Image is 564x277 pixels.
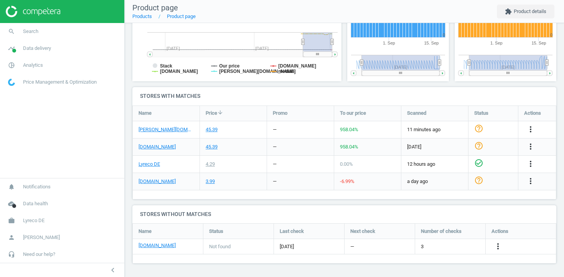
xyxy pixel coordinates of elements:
span: 958.04 % [340,144,358,150]
button: more_vert [526,159,535,169]
tspan: 1. Sep [383,41,395,45]
span: Name [139,228,152,235]
tspan: median [278,69,294,74]
div: — [273,126,277,133]
i: more_vert [493,242,503,251]
span: To our price [340,110,366,117]
text: 0 [550,33,552,37]
i: search [4,24,19,39]
tspan: 1. Sep [490,41,503,45]
span: Lyreco DE [23,217,45,224]
span: Scanned [407,110,426,117]
i: work [4,213,19,228]
div: — [273,161,277,168]
h4: Stores without matches [132,205,556,223]
button: more_vert [526,176,535,186]
span: [PERSON_NAME] [23,234,60,241]
i: help_outline [474,176,483,185]
i: help_outline [474,124,483,133]
span: Need our help? [23,251,55,258]
img: wGWNvw8QSZomAAAAABJRU5ErkJggg== [8,79,15,86]
i: extension [505,8,512,15]
a: Lyreco DE [139,161,160,168]
button: more_vert [526,142,535,152]
span: Price Management & Optimization [23,79,97,86]
tspan: 15. Sep [531,41,546,45]
span: -6.99 % [340,178,355,184]
i: more_vert [526,176,535,186]
a: [DOMAIN_NAME] [139,242,176,249]
span: Status [209,228,223,235]
a: Product page [167,13,196,19]
span: Number of checks [421,228,462,235]
button: chevron_left [103,265,122,275]
tspan: Our price [219,63,240,69]
tspan: Stack [160,63,172,69]
span: Next check [350,228,375,235]
span: Status [474,110,488,117]
h4: Stores with matches [132,87,556,105]
span: 3 [421,243,424,250]
span: Search [23,28,38,35]
div: — [273,143,277,150]
tspan: 15. Sep [424,41,439,45]
span: Price [206,110,217,117]
tspan: [DOMAIN_NAME] [160,69,198,74]
i: chevron_left [108,265,117,275]
tspan: [PERSON_NAME][DOMAIN_NAME] [219,69,295,74]
div: 3.99 [206,178,215,185]
span: Actions [491,228,508,235]
span: Data delivery [23,45,51,52]
span: a day ago [407,178,462,185]
span: Product page [132,3,178,12]
div: 45.39 [206,126,218,133]
i: notifications [4,180,19,194]
i: more_vert [526,125,535,134]
i: timeline [4,41,19,56]
text: 0 [443,33,445,37]
i: pie_chart_outlined [4,58,19,73]
a: [DOMAIN_NAME] [139,143,176,150]
div: 45.39 [206,143,218,150]
span: Analytics [23,62,43,69]
i: check_circle_outline [474,158,483,168]
span: [DATE] [280,243,338,250]
i: headset_mic [4,247,19,262]
span: Notifications [23,183,51,190]
i: person [4,230,19,245]
span: [DATE] [407,143,462,150]
i: more_vert [526,159,535,168]
i: help_outline [474,141,483,150]
a: [PERSON_NAME][DOMAIN_NAME] [139,126,194,133]
button: more_vert [526,125,535,135]
span: 11 minutes ago [407,126,462,133]
span: 958.04 % [340,127,358,132]
span: Not found [209,243,231,250]
span: — [350,243,354,250]
i: arrow_downward [217,109,223,115]
i: more_vert [526,142,535,151]
span: Promo [273,110,287,117]
div: — [273,178,277,185]
a: Products [132,13,152,19]
div: 4.29 [206,161,215,168]
span: 0.00 % [340,161,353,167]
span: Last check [280,228,304,235]
span: Actions [524,110,541,117]
i: cloud_done [4,196,19,211]
img: ajHJNr6hYgQAAAAASUVORK5CYII= [6,6,60,17]
a: [DOMAIN_NAME] [139,178,176,185]
span: 12 hours ago [407,161,462,168]
tspan: [DOMAIN_NAME] [278,63,316,69]
button: more_vert [493,242,503,252]
button: extensionProduct details [497,5,554,18]
span: Data health [23,200,48,207]
span: Name [139,110,152,117]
